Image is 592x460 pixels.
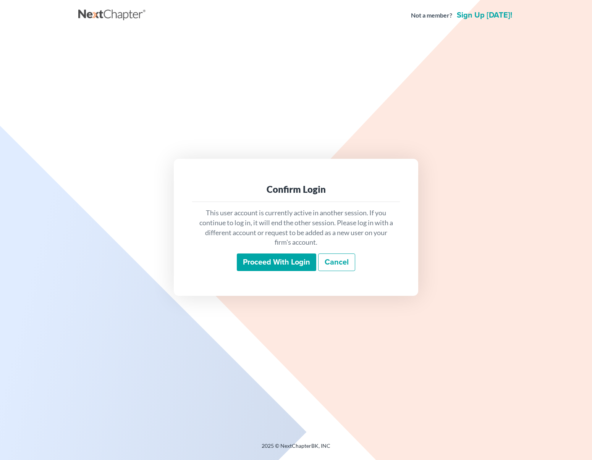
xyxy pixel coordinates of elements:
[198,208,394,247] p: This user account is currently active in another session. If you continue to log in, it will end ...
[318,253,355,271] a: Cancel
[455,11,514,19] a: Sign up [DATE]!
[411,11,452,20] strong: Not a member?
[237,253,316,271] input: Proceed with login
[78,442,514,456] div: 2025 © NextChapterBK, INC
[198,183,394,195] div: Confirm Login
